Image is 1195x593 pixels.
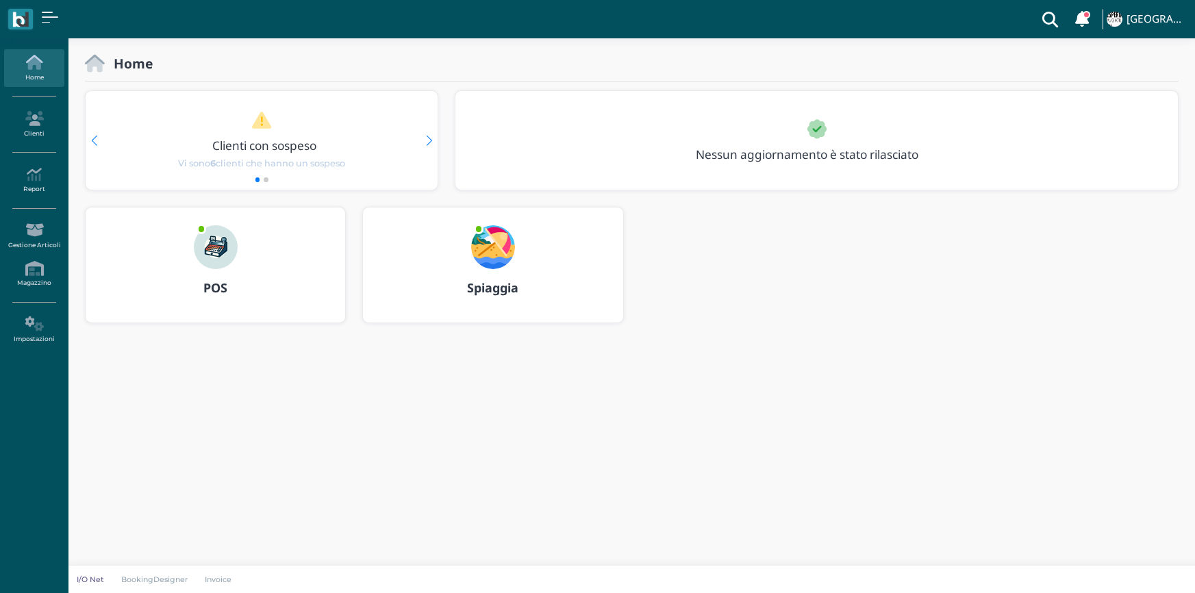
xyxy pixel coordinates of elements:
[4,217,64,255] a: Gestione Articoli
[12,12,28,27] img: logo
[467,279,518,296] b: Spiaggia
[4,255,64,293] a: Magazzino
[194,225,238,269] img: ...
[203,279,227,296] b: POS
[4,49,64,87] a: Home
[4,162,64,199] a: Report
[1107,12,1122,27] img: ...
[85,207,346,340] a: ... POS
[1105,3,1187,36] a: ... [GEOGRAPHIC_DATA]
[455,91,1178,190] div: 1 / 1
[1127,14,1187,25] h4: [GEOGRAPHIC_DATA]
[91,136,97,146] div: Previous slide
[178,157,345,170] span: Vi sono clienti che hanno un sospeso
[86,91,438,190] div: 1 / 2
[688,148,950,161] h3: Nessun aggiornamento è stato rilasciato
[1098,551,1183,581] iframe: Help widget launcher
[105,56,153,71] h2: Home
[362,207,623,340] a: ... Spiaggia
[210,158,216,168] b: 6
[426,136,432,146] div: Next slide
[4,105,64,143] a: Clienti
[4,311,64,349] a: Impostazioni
[471,225,515,269] img: ...
[114,139,414,152] h3: Clienti con sospeso
[112,111,412,170] a: Clienti con sospeso Vi sono6clienti che hanno un sospeso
